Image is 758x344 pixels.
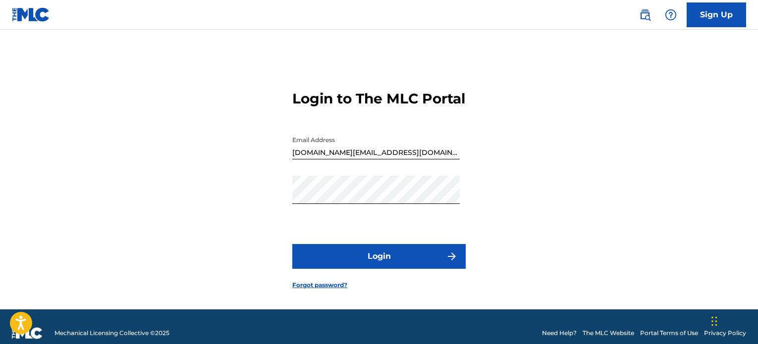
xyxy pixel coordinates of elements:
[12,327,43,339] img: logo
[292,90,465,107] h3: Login to The MLC Portal
[292,244,466,269] button: Login
[708,296,758,344] iframe: Chat Widget
[711,306,717,336] div: Drag
[640,329,698,338] a: Portal Terms of Use
[704,329,746,338] a: Privacy Policy
[12,7,50,22] img: MLC Logo
[54,329,169,338] span: Mechanical Licensing Collective © 2025
[665,9,677,21] img: help
[661,5,681,25] div: Help
[687,2,746,27] a: Sign Up
[446,250,458,262] img: f7272a7cc735f4ea7f67.svg
[583,329,634,338] a: The MLC Website
[542,329,577,338] a: Need Help?
[292,281,347,290] a: Forgot password?
[639,9,651,21] img: search
[635,5,655,25] a: Public Search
